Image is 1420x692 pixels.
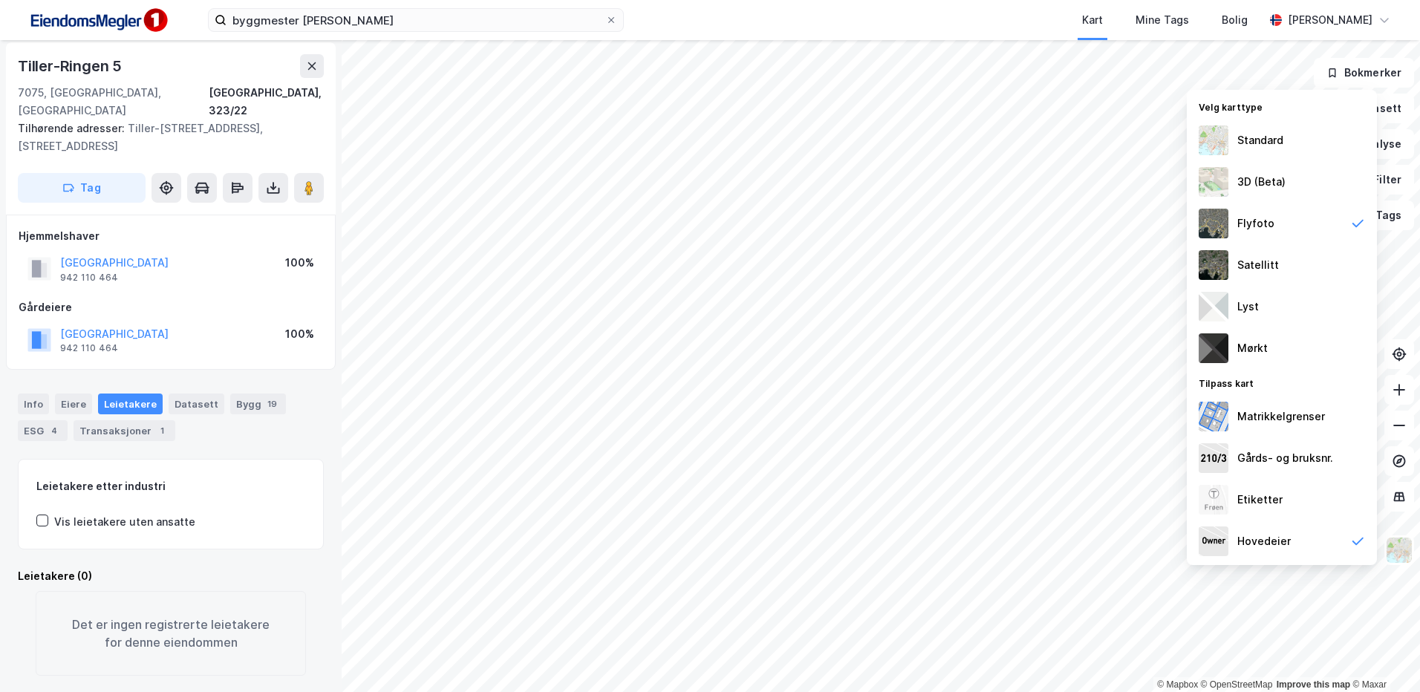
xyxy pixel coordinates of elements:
img: Z [1199,209,1228,238]
div: Gårdeiere [19,298,323,316]
div: Tiller-[STREET_ADDRESS], [STREET_ADDRESS] [18,120,312,155]
div: Bygg [230,394,286,414]
img: nCdM7BzjoCAAAAAElFTkSuQmCC [1199,333,1228,363]
iframe: Chat Widget [1346,621,1420,692]
div: 4 [47,423,62,438]
div: Leietakere [98,394,163,414]
div: Leietakere (0) [18,567,324,585]
a: Improve this map [1277,679,1350,690]
div: 100% [285,325,314,343]
div: 3D (Beta) [1237,173,1286,191]
div: Eiere [55,394,92,414]
div: Mørkt [1237,339,1268,357]
div: Matrikkelgrenser [1237,408,1325,425]
button: Bokmerker [1314,58,1414,88]
div: Kontrollprogram for chat [1346,621,1420,692]
img: Z [1199,485,1228,515]
a: Mapbox [1157,679,1198,690]
img: Z [1199,125,1228,155]
a: OpenStreetMap [1201,679,1273,690]
div: Tilpass kart [1187,369,1377,396]
img: Z [1199,167,1228,197]
div: Hovedeier [1237,532,1291,550]
div: Info [18,394,49,414]
img: 9k= [1199,250,1228,280]
div: 7075, [GEOGRAPHIC_DATA], [GEOGRAPHIC_DATA] [18,84,209,120]
div: ESG [18,420,68,441]
div: Bolig [1222,11,1248,29]
div: Datasett [169,394,224,414]
button: Tag [18,173,146,203]
div: Velg karttype [1187,93,1377,120]
div: Standard [1237,131,1283,149]
img: cadastreKeys.547ab17ec502f5a4ef2b.jpeg [1199,443,1228,473]
div: Flyfoto [1237,215,1274,232]
div: [PERSON_NAME] [1288,11,1372,29]
div: Transaksjoner [74,420,175,441]
div: [GEOGRAPHIC_DATA], 323/22 [209,84,324,120]
div: Mine Tags [1136,11,1189,29]
img: cadastreBorders.cfe08de4b5ddd52a10de.jpeg [1199,402,1228,431]
img: F4PB6Px+NJ5v8B7XTbfpPpyloAAAAASUVORK5CYII= [24,4,172,37]
div: 19 [264,396,280,411]
div: Etiketter [1237,491,1283,509]
img: luj3wr1y2y3+OchiMxRmMxRlscgabnMEmZ7DJGWxyBpucwSZnsMkZbHIGm5zBJmewyRlscgabnMEmZ7DJGWxyBpucwSZnsMkZ... [1199,292,1228,321]
img: Z [1385,536,1413,564]
div: Hjemmelshaver [19,227,323,245]
button: Filter [1343,165,1414,195]
div: 1 [154,423,169,438]
div: Det er ingen registrerte leietakere for denne eiendommen [36,591,306,676]
div: Lyst [1237,298,1259,316]
input: Søk på adresse, matrikkel, gårdeiere, leietakere eller personer [227,9,605,31]
span: Tilhørende adresser: [18,122,128,134]
button: Tags [1345,200,1414,230]
img: majorOwner.b5e170eddb5c04bfeeff.jpeg [1199,526,1228,556]
div: Tiller-Ringen 5 [18,54,125,78]
div: Vis leietakere uten ansatte [54,513,195,531]
div: Satellitt [1237,256,1279,274]
div: Kart [1082,11,1103,29]
div: Leietakere etter industri [36,477,305,495]
div: 942 110 464 [60,342,118,354]
div: 942 110 464 [60,272,118,284]
div: Gårds- og bruksnr. [1237,449,1333,467]
div: 100% [285,254,314,272]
